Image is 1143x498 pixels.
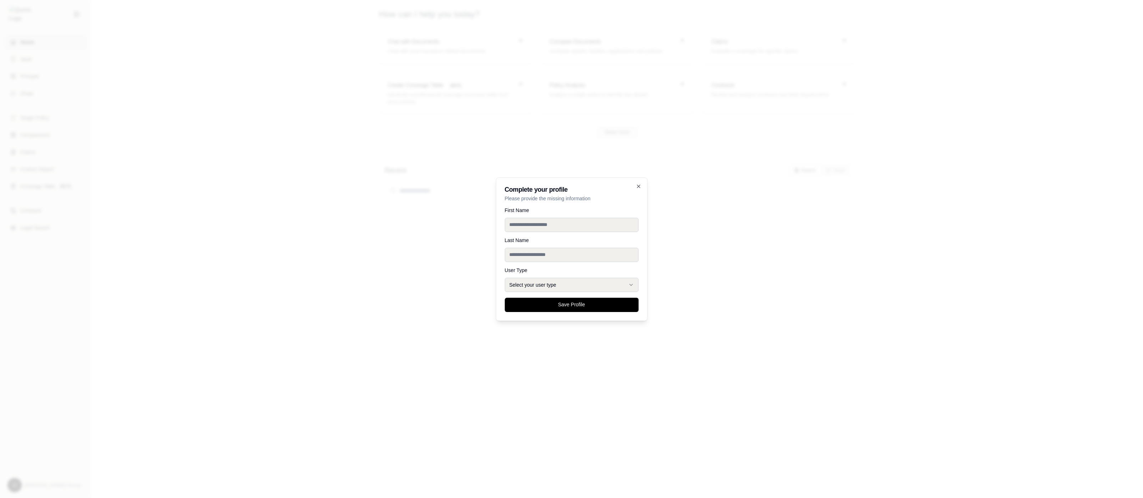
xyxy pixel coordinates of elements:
[505,195,638,202] p: Please provide the missing information
[505,298,638,312] button: Save Profile
[505,208,638,213] label: First Name
[505,238,638,243] label: Last Name
[505,268,638,273] label: User Type
[505,186,638,193] h2: Complete your profile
